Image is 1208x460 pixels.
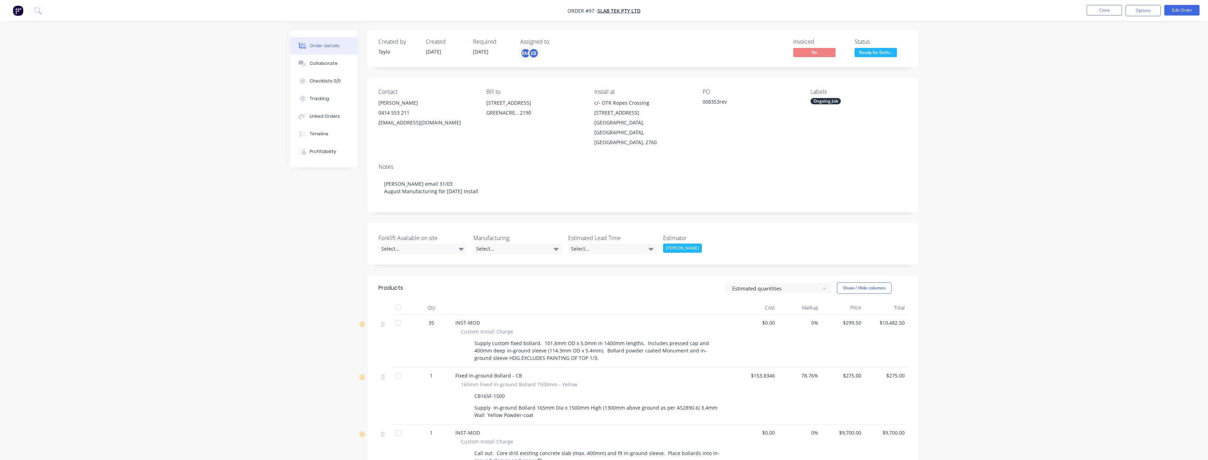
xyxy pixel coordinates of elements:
[594,98,691,118] div: c/- OTR Ropes Crossing [STREET_ADDRESS]
[310,148,336,155] div: Profitability
[781,319,818,326] span: 0%
[290,143,357,160] button: Profitability
[1087,5,1122,16] button: Close
[378,48,417,55] div: Tayla
[310,43,340,49] div: Order details
[378,284,403,292] div: Products
[735,301,778,315] div: Cost
[781,372,818,379] span: 78.76%
[378,234,467,242] label: Forklift Avaliable on site
[737,429,775,436] span: $0.00
[855,48,897,59] button: Ready for Deliv...
[430,429,433,436] span: 1
[461,438,513,445] span: Custom Install Charge
[378,98,475,108] div: [PERSON_NAME]
[486,98,583,108] div: [STREET_ADDRESS]
[378,88,475,95] div: Contact
[378,108,475,118] div: 0414 553 211
[410,301,453,315] div: Qty
[824,319,862,326] span: $299.50
[378,173,907,202] div: [PERSON_NAME] email 31/03 August Manufacturing for [DATE] Install
[793,48,836,57] span: No
[663,244,702,253] div: [PERSON_NAME]
[310,78,341,84] div: Checklists 0/0
[290,125,357,143] button: Timeline
[473,48,488,55] span: [DATE]
[472,403,726,420] div: Supply In-ground Bollard 165mm Dia x 1500mm High (1300mm above ground as per AS2890.6) 3.4mm Wall...
[461,328,513,335] span: Custom Install Charge
[455,429,480,436] span: INST-MOD
[430,372,433,379] span: 1
[310,60,338,67] div: Collaborate
[867,429,905,436] span: $9,700.00
[528,48,539,59] div: EB
[568,234,656,242] label: Estimated Lead Time
[864,301,907,315] div: Total
[703,98,791,108] div: 008353rev
[737,319,775,326] span: $0.00
[867,319,905,326] span: $10,482.50
[663,234,751,242] label: Estimator
[486,98,583,121] div: [STREET_ADDRESS]GREENACRE, , 2190
[426,38,465,45] div: Created
[594,88,691,95] div: Install at
[567,7,597,14] span: Order #97 -
[455,372,522,379] span: Fixed In-ground Bollard - CB
[290,37,357,55] button: Order details
[472,391,508,401] div: CB165F-1500
[378,244,467,254] div: Select...
[824,429,862,436] span: $9,700.00
[778,301,821,315] div: Markup
[520,48,539,59] button: BMEB
[486,108,583,118] div: GREENACRE, , 2190
[310,96,329,102] div: Tracking
[13,5,23,16] img: Factory
[290,90,357,108] button: Tracking
[290,72,357,90] button: Checklists 0/0
[290,108,357,125] button: Linked Orders
[824,372,862,379] span: $275.00
[855,48,897,57] span: Ready for Deliv...
[821,301,864,315] div: Price
[1164,5,1200,16] button: Edit Order
[594,98,691,147] div: c/- OTR Ropes Crossing [STREET_ADDRESS][GEOGRAPHIC_DATA], [GEOGRAPHIC_DATA], [GEOGRAPHIC_DATA], 2760
[455,319,480,326] span: INST-MOD
[378,38,417,45] div: Created by
[473,234,561,242] label: Manufacturing
[290,55,357,72] button: Collaborate
[473,244,561,254] div: Select...
[1125,5,1161,16] button: Options
[781,429,818,436] span: 0%
[378,98,475,128] div: [PERSON_NAME]0414 553 211[EMAIL_ADDRESS][DOMAIN_NAME]
[793,38,846,45] div: Invoiced
[426,48,441,55] span: [DATE]
[378,164,907,170] div: Notes
[837,282,892,294] button: Show / Hide columns
[867,372,905,379] span: $275.00
[520,48,531,59] div: BM
[568,244,656,254] div: Select...
[473,38,512,45] div: Required
[486,88,583,95] div: Bill to
[429,319,434,326] span: 35
[520,38,591,45] div: Assigned to
[472,338,726,363] div: Supply custom fixed bollard. 101.6mm OD x 5.0mm in 1400mm lengths. Includes pressed cap and 400mm...
[310,113,340,119] div: Linked Orders
[378,118,475,128] div: [EMAIL_ADDRESS][DOMAIN_NAME]
[703,88,799,95] div: PO
[597,7,641,14] a: Slab Tek Pty Ltd
[594,118,691,147] div: [GEOGRAPHIC_DATA], [GEOGRAPHIC_DATA], [GEOGRAPHIC_DATA], 2760
[461,381,577,388] span: 165mm Fixed In-ground Bollard 1500mm - Yellow
[737,372,775,379] span: $153.8346
[855,38,907,45] div: Status
[811,88,907,95] div: Labels
[310,131,328,137] div: Timeline
[811,98,841,104] div: Ongoing Job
